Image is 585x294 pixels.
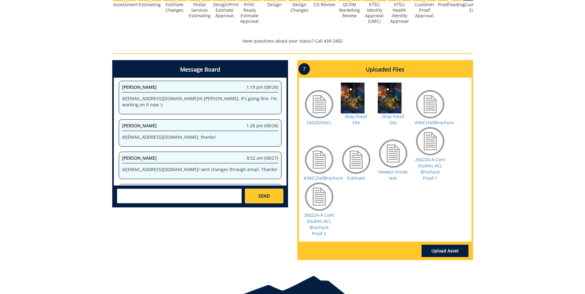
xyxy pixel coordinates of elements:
div: Print-Ready Estimate Approval [238,2,261,24]
span: 1:28 pm (08/26) [246,123,278,129]
div: Customer Edits [463,2,486,13]
textarea: messageToSend [117,189,242,203]
p: @ [EMAIL_ADDRESS][DOMAIN_NAME] Hi [PERSON_NAME], It's going fine. I'm working on it now :) [122,96,278,108]
a: Gray Fossil Site [345,113,367,125]
a: Upload Asset [422,245,468,257]
div: Estimating [138,2,161,7]
span: 1:19 pm (08/26) [246,84,278,90]
div: ETSU Health Identity Approval [388,2,411,24]
div: Design [263,2,286,7]
span: SEND [258,193,270,199]
div: QCOM Marketing Review [338,2,361,18]
div: Proofreading [438,2,461,7]
a: 260224-A Cont Studies ACL Brochure Proof 2 [304,212,334,236]
div: Customer Proof Approval [413,2,436,18]
a: Newest inside text [378,169,408,181]
span: 8:52 am (08/27) [247,155,278,161]
div: Design Changes [288,2,311,13]
span: [PERSON_NAME] [122,84,157,90]
div: Estimate Changes [163,2,186,13]
a: Gray Fossil Site [382,113,404,125]
div: Assessment [113,2,136,7]
a: #3ACLFallBrochure [415,120,454,125]
a: Fall2025ACL [307,120,332,125]
a: SEND [245,189,283,203]
h4: Message Board [114,62,286,78]
p: ? [299,63,310,75]
div: Postal Services Estimating [188,2,211,18]
a: 260224-A Cont Studies ACL Brochure Proof 1 [415,157,445,181]
div: ETSU Identity Approval (UMC) [363,2,386,24]
div: Design/Print Estimate Approval [213,2,236,18]
p: @ [EMAIL_ADDRESS][DOMAIN_NAME] I sent changes through email. Thanks! [122,166,278,173]
a: #3ACLFallBrochure [304,175,343,181]
div: CD Review [313,2,336,7]
p: Have questions about your status? Call 439-2402 [112,38,473,44]
span: [PERSON_NAME] [122,155,157,161]
a: Estimate [347,175,365,181]
h4: Uploaded Files [299,62,472,78]
span: [PERSON_NAME] [122,123,157,129]
p: @ [EMAIL_ADDRESS][DOMAIN_NAME] . thanks! [122,134,278,140]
